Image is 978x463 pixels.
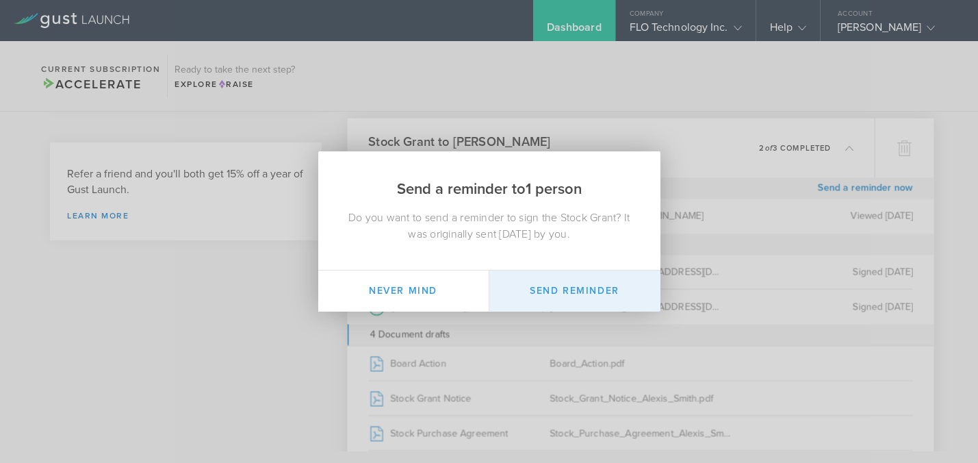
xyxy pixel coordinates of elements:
[910,397,978,463] iframe: Chat Widget
[348,211,630,241] span: Do you want to send a reminder to sign the Stock Grant? It was originally sent [DATE] by you.
[526,180,582,198] span: 1 person
[489,271,660,312] button: Send Reminder
[318,151,660,210] h2: Send a reminder to
[318,271,489,312] button: Never mind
